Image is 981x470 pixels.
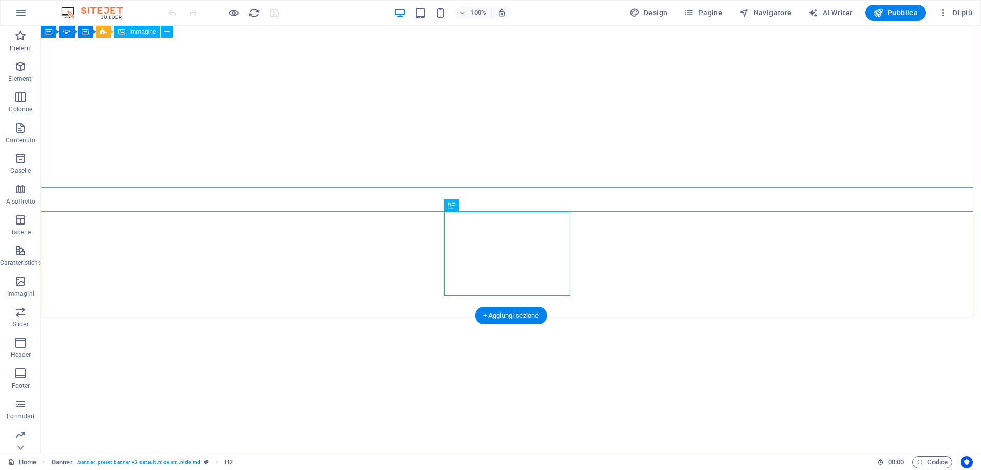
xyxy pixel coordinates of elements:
span: Fai clic per selezionare. Doppio clic per modificare [225,456,233,468]
p: Caselle [10,167,31,175]
button: Di più [934,5,976,21]
button: Navigatore [735,5,796,21]
button: reload [248,7,260,19]
p: Preferiti [10,44,32,52]
span: Design [629,8,668,18]
p: Slider [13,320,29,328]
span: : [895,458,897,466]
h6: 100% [471,7,487,19]
nav: breadcrumb [52,456,233,468]
i: Quando ridimensioni, regola automaticamente il livello di zoom in modo che corrisponda al disposi... [497,8,506,17]
button: Pubblica [865,5,926,21]
span: AI Writer [808,8,853,18]
p: Footer [12,382,30,390]
p: Immagini [7,289,34,298]
span: Pubblica [873,8,918,18]
span: Immagine [129,29,156,35]
span: Pagine [684,8,722,18]
button: Codice [912,456,952,468]
span: . banner .preset-banner-v3-default .hide-sm .hide-md [77,456,200,468]
button: AI Writer [804,5,857,21]
img: Editor Logo [59,7,135,19]
span: Fai clic per selezionare. Doppio clic per modificare [52,456,73,468]
span: Navigatore [739,8,791,18]
p: Header [11,351,31,359]
button: Design [625,5,672,21]
div: Design (Ctrl+Alt+Y) [625,5,672,21]
h6: Tempo sessione [877,456,904,468]
p: Colonne [9,105,32,114]
p: Contenuto [6,136,35,144]
button: Pagine [680,5,727,21]
div: + Aggiungi sezione [475,307,547,324]
p: Tabelle [11,228,31,236]
span: Di più [938,8,972,18]
i: Questo elemento è un preset personalizzabile [204,459,209,465]
p: A soffietto [6,197,35,206]
a: Fai clic per annullare la selezione. Doppio clic per aprire le pagine [8,456,36,468]
button: 100% [455,7,492,19]
span: Codice [917,456,948,468]
i: Ricarica la pagina [248,7,260,19]
p: Elementi [8,75,33,83]
p: Formulari [7,412,34,420]
span: 00 00 [888,456,904,468]
button: Clicca qui per lasciare la modalità di anteprima e continuare la modifica [227,7,240,19]
button: Usercentrics [961,456,973,468]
